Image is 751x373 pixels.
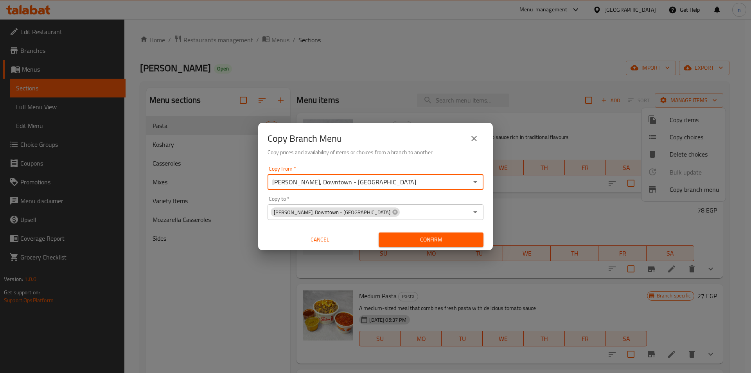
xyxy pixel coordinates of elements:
[470,207,481,218] button: Open
[271,209,393,216] span: [PERSON_NAME], Downtown - [GEOGRAPHIC_DATA]
[385,235,477,245] span: Confirm
[268,132,342,145] h2: Copy Branch Menu
[470,177,481,187] button: Open
[271,235,369,245] span: Cancel
[268,232,372,247] button: Cancel
[271,207,400,217] div: [PERSON_NAME], Downtown - [GEOGRAPHIC_DATA]
[465,129,483,148] button: close
[268,148,483,157] h6: Copy prices and availability of items or choices from a branch to another
[379,232,483,247] button: Confirm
